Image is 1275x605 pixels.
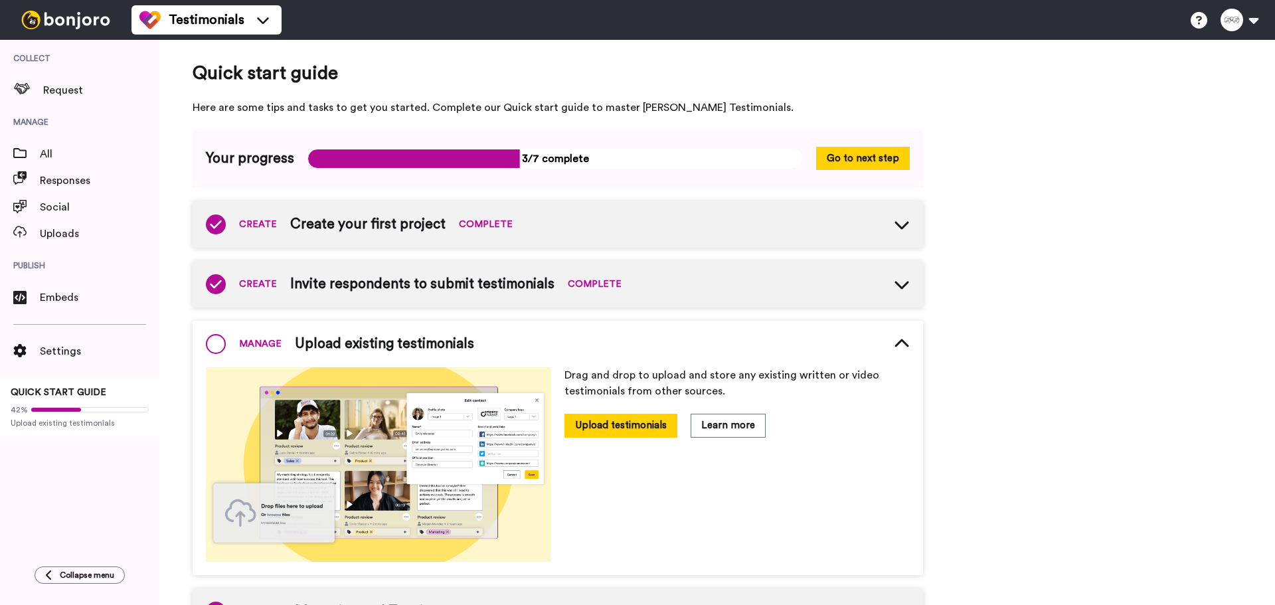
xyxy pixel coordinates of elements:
[35,566,125,584] button: Collapse menu
[43,82,159,98] span: Request
[239,278,277,291] span: CREATE
[307,149,803,169] span: 3/7 complete
[206,367,551,562] img: 4a9e73a18bff383a38bab373c66e12b8.png
[239,218,277,231] span: CREATE
[11,418,149,428] span: Upload existing testimonials
[691,414,766,437] button: Learn more
[816,147,910,170] button: Go to next step
[239,337,282,351] span: MANAGE
[564,414,677,437] button: Upload testimonials
[40,173,159,189] span: Responses
[564,367,910,399] p: Drag and drop to upload and store any existing written or video testimonials from other sources.
[11,388,106,397] span: QUICK START GUIDE
[206,149,294,169] span: Your progress
[16,11,116,29] img: bj-logo-header-white.svg
[40,290,159,305] span: Embeds
[290,274,554,294] span: Invite respondents to submit testimonials
[193,60,923,86] span: Quick start guide
[193,100,923,116] span: Here are some tips and tasks to get you started. Complete our Quick start guide to master [PERSON...
[40,199,159,215] span: Social
[295,334,474,354] span: Upload existing testimonials
[139,9,161,31] img: tm-color.svg
[40,343,159,359] span: Settings
[568,278,622,291] span: COMPLETE
[40,226,159,242] span: Uploads
[290,215,446,234] span: Create your first project
[40,146,159,162] span: All
[11,404,28,415] span: 42%
[459,218,513,231] span: COMPLETE
[169,11,244,29] span: Testimonials
[60,570,114,580] span: Collapse menu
